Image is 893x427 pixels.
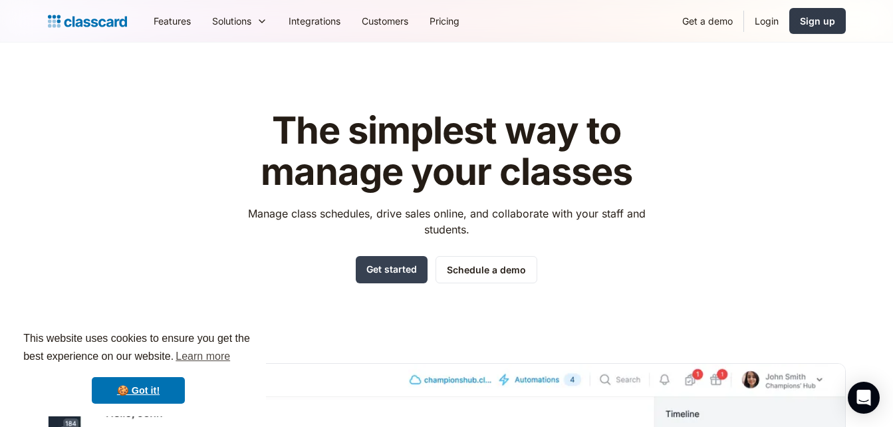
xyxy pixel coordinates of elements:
h1: The simplest way to manage your classes [235,110,658,192]
a: home [48,12,127,31]
div: Sign up [800,14,835,28]
div: cookieconsent [11,318,266,416]
a: learn more about cookies [174,347,232,366]
a: Customers [351,6,419,36]
a: dismiss cookie message [92,377,185,404]
div: Open Intercom Messenger [848,382,880,414]
div: Solutions [212,14,251,28]
div: Solutions [201,6,278,36]
span: This website uses cookies to ensure you get the best experience on our website. [23,331,253,366]
a: Login [744,6,789,36]
a: Pricing [419,6,470,36]
a: Features [143,6,201,36]
a: Get a demo [672,6,743,36]
a: Integrations [278,6,351,36]
a: Get started [356,256,428,283]
a: Schedule a demo [436,256,537,283]
a: Sign up [789,8,846,34]
p: Manage class schedules, drive sales online, and collaborate with your staff and students. [235,206,658,237]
